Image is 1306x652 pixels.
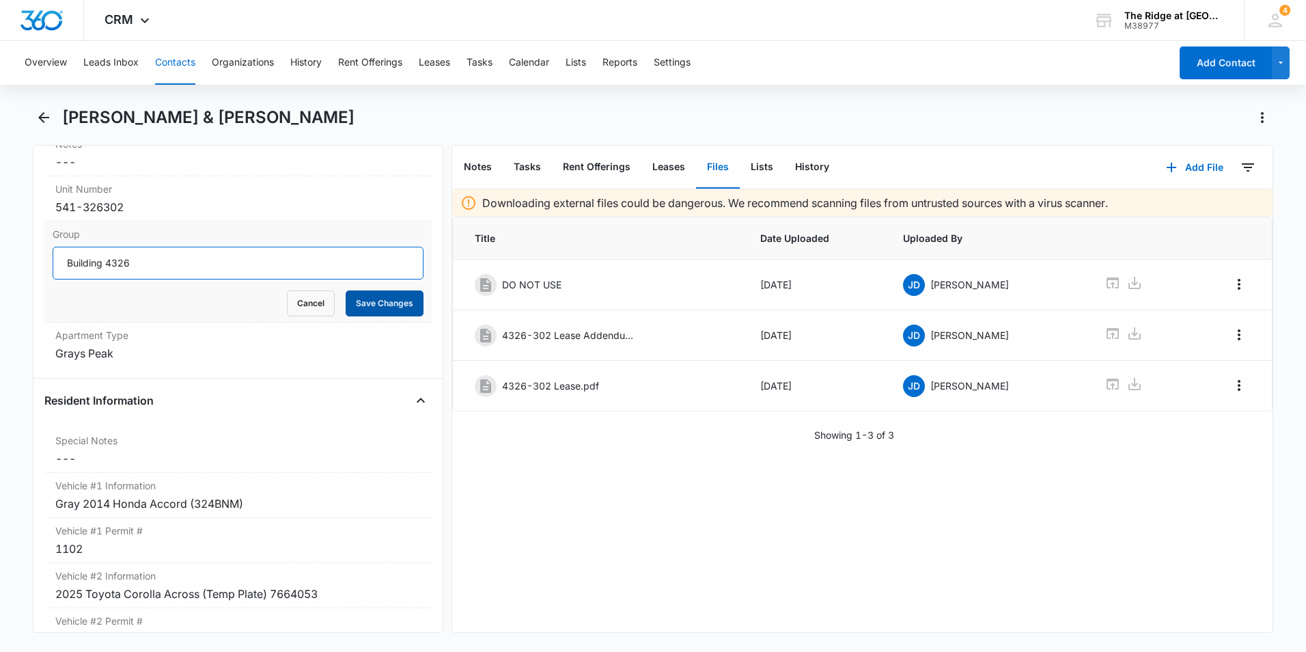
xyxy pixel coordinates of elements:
div: Unit Number541-326302 [44,176,432,221]
button: Cancel [287,290,335,316]
h1: [PERSON_NAME] & [PERSON_NAME] [62,107,355,128]
label: Vehicle #2 Permit # [55,614,421,628]
td: [DATE] [744,310,887,361]
p: Showing 1-3 of 3 [814,428,894,442]
div: Gray 2014 Honda Accord (324BNM) [55,495,421,512]
span: JD [903,274,925,296]
button: Add File [1152,151,1237,184]
span: Title [475,231,727,245]
h4: Resident Information [44,392,154,409]
dd: --- [55,154,421,170]
button: Contacts [155,41,195,85]
button: Leases [641,146,696,189]
div: Grays Peak [55,345,421,362]
div: Special Notes--- [44,428,432,473]
button: Add Contact [1180,46,1272,79]
span: 4 [1279,5,1290,16]
p: [PERSON_NAME] [930,328,1009,342]
button: History [290,41,322,85]
div: account id [1124,21,1224,31]
button: Notes [453,146,503,189]
label: Vehicle #1 Permit # [55,524,421,538]
label: Unit Number [55,182,421,196]
button: Lists [740,146,784,189]
p: [PERSON_NAME] [930,379,1009,393]
button: Close [410,390,432,411]
label: Special Notes [55,433,421,448]
div: Vehicle #1 Permit #1102 [44,518,432,563]
div: notifications count [1279,5,1290,16]
button: History [784,146,840,189]
div: 541-326302 [55,199,421,215]
span: Date Uploaded [760,231,870,245]
button: Rent Offerings [552,146,641,189]
dd: --- [55,450,421,467]
div: 1102 [55,541,421,557]
div: Vehicle #2 Information2025 Toyota Corolla Across (Temp Plate) 7664053 [44,563,432,608]
div: account name [1124,10,1224,21]
button: Leads Inbox [83,41,139,85]
button: Reports [602,41,637,85]
span: JD [903,375,925,397]
button: Actions [1251,107,1273,128]
button: Lists [566,41,586,85]
p: DO NOT USE [502,277,561,292]
td: [DATE] [744,361,887,411]
span: Uploaded By [903,231,1072,245]
button: Settings [654,41,691,85]
p: Downloading external files could be dangerous. We recommend scanning files from untrusted sources... [482,195,1108,211]
label: Apartment Type [55,328,421,342]
span: CRM [105,12,133,27]
button: Calendar [509,41,549,85]
input: Group [53,247,423,280]
label: Vehicle #1 Information [55,478,421,493]
button: Leases [419,41,450,85]
p: 4326-302 Lease.pdf [502,379,599,393]
p: [PERSON_NAME] [930,277,1009,292]
button: Save Changes [346,290,423,316]
p: 4326-302 Lease Addendums.pdf [502,328,639,342]
label: Group [53,227,423,241]
button: Overview [25,41,67,85]
button: Filters [1237,157,1259,178]
span: JD [903,325,925,347]
div: Vehicle #1 InformationGray 2014 Honda Accord (324BNM) [44,473,432,518]
button: Organizations [212,41,274,85]
button: Tasks [467,41,492,85]
button: Overflow Menu [1228,273,1250,295]
td: [DATE] [744,260,887,310]
div: 2025 Toyota Corolla Across (Temp Plate) 7664053 [55,586,421,602]
label: Vehicle #2 Information [55,569,421,583]
button: Tasks [503,146,552,189]
button: Overflow Menu [1228,375,1250,396]
div: Apartment TypeGrays Peak [44,323,432,367]
button: Files [696,146,740,189]
button: Back [33,107,54,128]
button: Overflow Menu [1228,324,1250,346]
div: Notes--- [44,131,432,176]
div: 1103 [55,631,421,647]
button: Rent Offerings [338,41,402,85]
